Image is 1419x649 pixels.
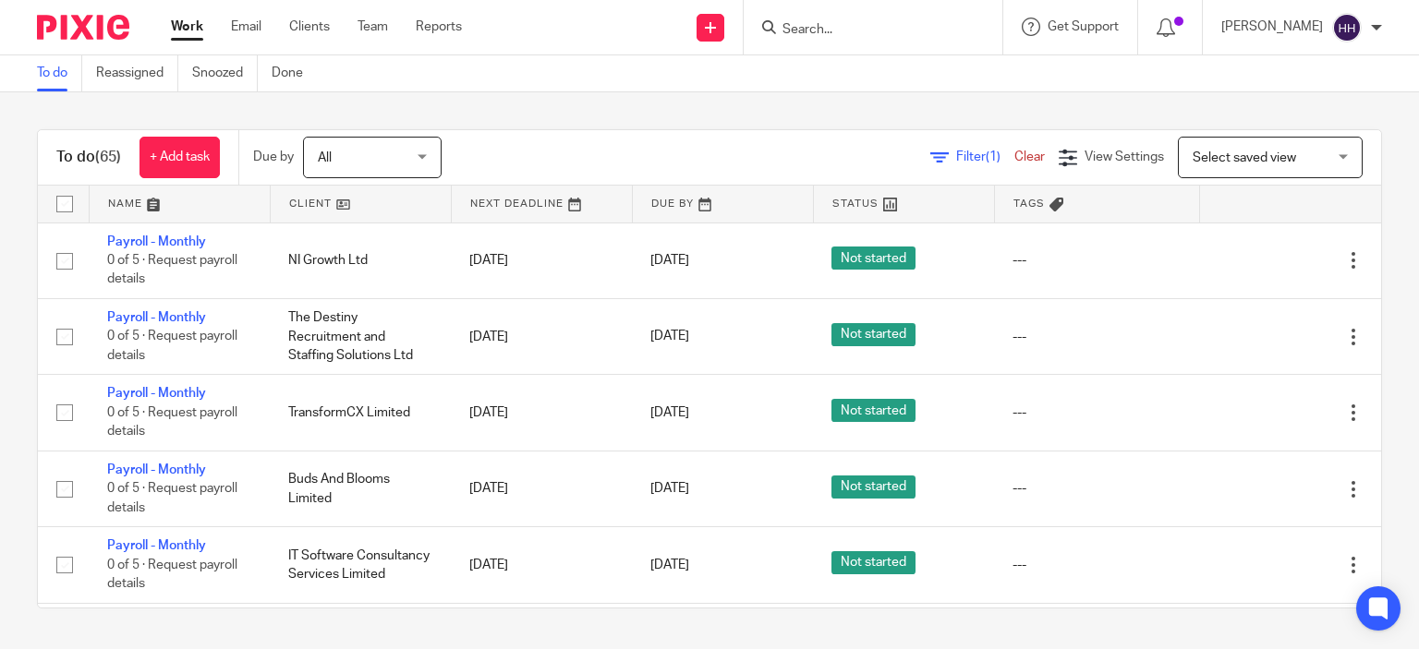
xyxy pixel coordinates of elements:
span: Not started [831,551,916,574]
img: Pixie [37,15,129,40]
span: 0 of 5 · Request payroll details [107,254,237,286]
span: 0 of 5 · Request payroll details [107,406,237,439]
td: [DATE] [451,527,632,603]
a: Team [358,18,388,36]
span: Not started [831,475,916,499]
div: --- [1013,403,1182,422]
td: The Destiny Recruitment and Staffing Solutions Ltd [270,298,451,374]
p: [PERSON_NAME] [1221,18,1323,36]
td: [DATE] [451,451,632,526]
span: 0 of 5 · Request payroll details [107,559,237,591]
a: Payroll - Monthly [107,311,206,324]
a: Reports [416,18,462,36]
a: Payroll - Monthly [107,539,206,552]
a: Snoozed [192,55,258,91]
td: NI Growth Ltd [270,222,451,298]
span: All [318,151,332,164]
div: --- [1013,251,1182,270]
a: Payroll - Monthly [107,463,206,476]
a: Email [231,18,261,36]
a: To do [37,55,82,91]
span: Tags [1013,198,1045,209]
span: Filter [956,150,1014,163]
span: [DATE] [650,559,689,571]
span: 0 of 5 · Request payroll details [107,331,237,363]
span: (1) [986,150,1001,163]
a: + Add task [139,137,220,178]
h1: To do [56,148,121,167]
a: Reassigned [96,55,178,91]
a: Payroll - Monthly [107,235,206,248]
a: Work [171,18,203,36]
span: [DATE] [650,331,689,343]
div: --- [1013,556,1182,574]
p: Due by [253,148,294,166]
span: Not started [831,323,916,346]
td: [DATE] [451,375,632,451]
td: [DATE] [451,298,632,374]
span: [DATE] [650,483,689,496]
div: --- [1013,479,1182,498]
span: Not started [831,246,916,270]
span: [DATE] [650,254,689,267]
td: [DATE] [451,222,632,298]
span: View Settings [1085,150,1164,163]
td: IT Software Consultancy Services Limited [270,527,451,603]
span: [DATE] [650,406,689,419]
td: TransformCX Limited [270,375,451,451]
a: Done [272,55,317,91]
span: 0 of 5 · Request payroll details [107,482,237,514]
span: Not started [831,399,916,422]
input: Search [781,22,947,39]
span: Select saved view [1193,151,1296,164]
a: Clear [1014,150,1045,163]
span: Get Support [1048,20,1119,33]
a: Payroll - Monthly [107,387,206,400]
td: Buds And Blooms Limited [270,451,451,526]
img: svg%3E [1332,13,1362,42]
div: --- [1013,328,1182,346]
span: (65) [95,150,121,164]
a: Clients [289,18,330,36]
